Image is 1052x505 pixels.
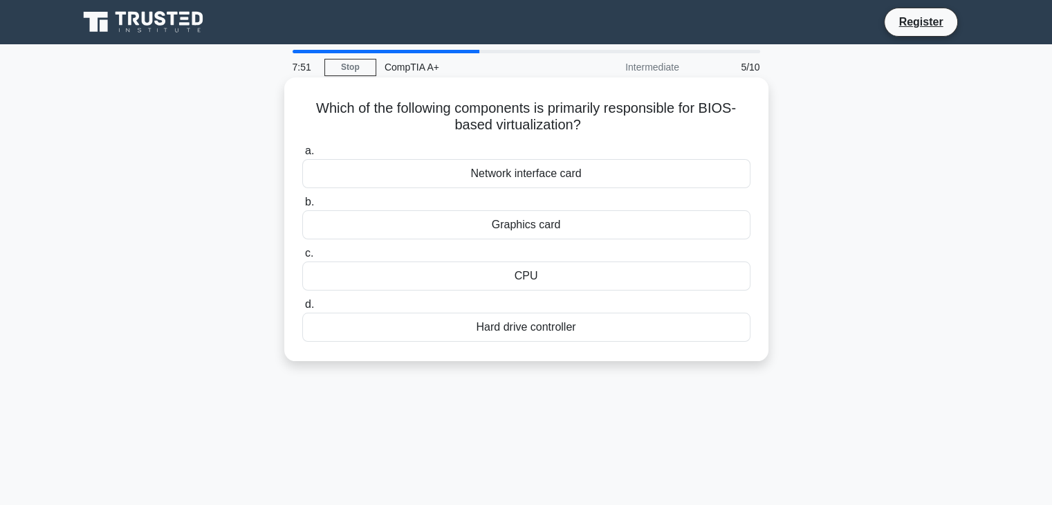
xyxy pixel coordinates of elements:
div: 5/10 [688,53,768,81]
h5: Which of the following components is primarily responsible for BIOS-based virtualization? [301,100,752,134]
span: d. [305,298,314,310]
span: c. [305,247,313,259]
div: Graphics card [302,210,750,239]
a: Stop [324,59,376,76]
span: b. [305,196,314,208]
span: a. [305,145,314,156]
div: Intermediate [566,53,688,81]
div: CompTIA A+ [376,53,566,81]
div: Hard drive controller [302,313,750,342]
div: Network interface card [302,159,750,188]
div: CPU [302,261,750,291]
div: 7:51 [284,53,324,81]
a: Register [890,13,951,30]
